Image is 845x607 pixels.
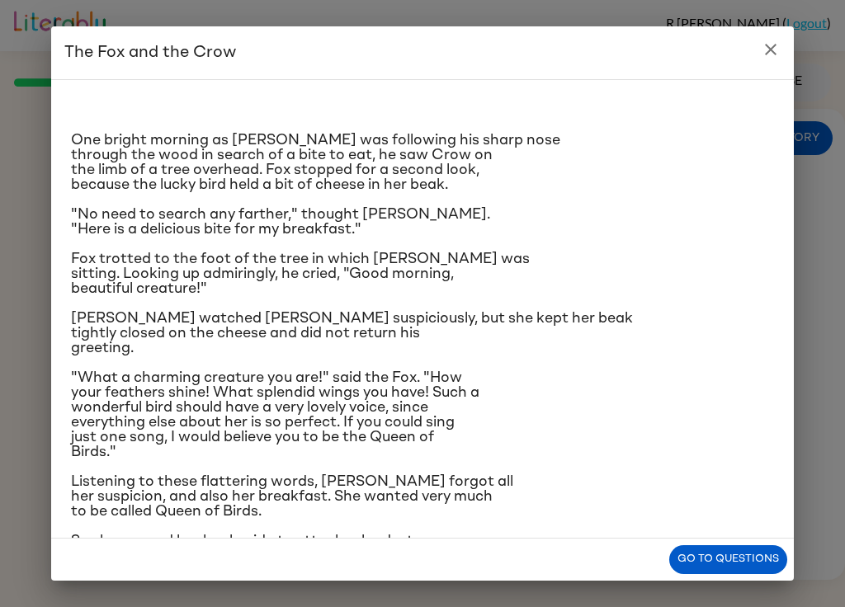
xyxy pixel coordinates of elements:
[71,252,530,296] span: Fox trotted to the foot of the tree in which [PERSON_NAME] was sitting. Looking up admiringly, he...
[71,311,633,355] span: [PERSON_NAME] watched [PERSON_NAME] suspiciously, but she kept her beak tightly closed on the che...
[754,33,787,66] button: close
[669,545,787,574] button: Go to questions
[71,474,513,519] span: Listening to these flattering words, [PERSON_NAME] forgot all her suspicion, and also her breakfa...
[71,370,479,459] span: "What a charming creature you are!" said the Fox. "How your feathers shine! What splendid wings y...
[71,207,490,237] span: "No need to search any farther," thought [PERSON_NAME]. "Here is a delicious bite for my breakfast."
[71,534,494,563] span: So she opened her beak wide to utter her loudest caw, and down fell the cheese straight into the ...
[51,26,794,79] h2: The Fox and the Crow
[71,133,560,192] span: One bright morning as [PERSON_NAME] was following his sharp nose through the wood in search of a ...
